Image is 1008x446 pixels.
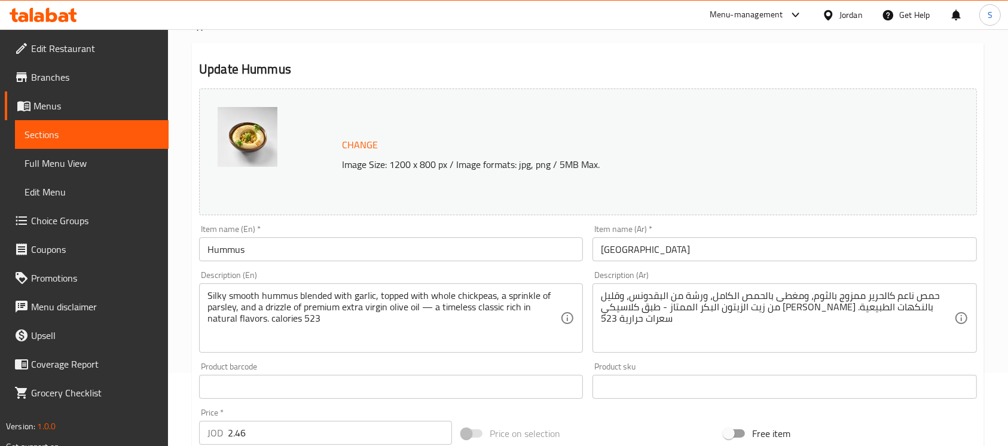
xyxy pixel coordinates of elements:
span: Coupons [31,242,159,256]
span: Sections [25,127,159,142]
input: Please enter price [228,421,452,445]
textarea: حمص ناعم كالحرير ممزوج بالثوم، ومغطى بالحمص الكامل، ورشة من البقدونس، وقليل من زيت الزيتون البكر ... [601,290,954,347]
span: Upsell [31,328,159,343]
span: Coverage Report [31,357,159,371]
p: Image Size: 1200 x 800 px / Image formats: jpg, png / 5MB Max. [337,157,893,172]
p: JOD [207,426,223,440]
span: S [988,8,992,22]
span: Menus [33,99,159,113]
span: Choice Groups [31,213,159,228]
input: Please enter product barcode [199,375,583,399]
a: Upsell [5,321,169,350]
span: Menu disclaimer [31,300,159,314]
span: Promotions [31,271,159,285]
span: Change [342,136,378,154]
a: Branches [5,63,169,91]
a: Edit Menu [15,178,169,206]
a: Menus [5,91,169,120]
a: Full Menu View [15,149,169,178]
h2: Update Hummus [199,60,977,78]
a: Menu disclaimer [5,292,169,321]
span: Version: [6,418,35,434]
span: Price on selection [490,426,560,441]
input: Enter name En [199,237,583,261]
h4: Appetizer section [192,20,984,32]
span: 1.0.0 [37,418,56,434]
span: Edit Restaurant [31,41,159,56]
a: Edit Restaurant [5,34,169,63]
span: Grocery Checklist [31,386,159,400]
span: Free item [752,426,790,441]
input: Enter name Ar [592,237,976,261]
button: Change [337,133,383,157]
a: Coupons [5,235,169,264]
a: Coverage Report [5,350,169,378]
input: Please enter product sku [592,375,976,399]
a: Grocery Checklist [5,378,169,407]
span: Branches [31,70,159,84]
a: Choice Groups [5,206,169,235]
a: Sections [15,120,169,149]
div: Jordan [839,8,863,22]
span: Edit Menu [25,185,159,199]
a: Promotions [5,264,169,292]
span: Full Menu View [25,156,159,170]
div: Menu-management [710,8,783,22]
img: %D8%AD%D9%85%D8%B5638921883836857612.jpg [218,107,277,167]
textarea: Silky smooth hummus blended with garlic, topped with whole chickpeas, a sprinkle of parsley, and ... [207,290,560,347]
